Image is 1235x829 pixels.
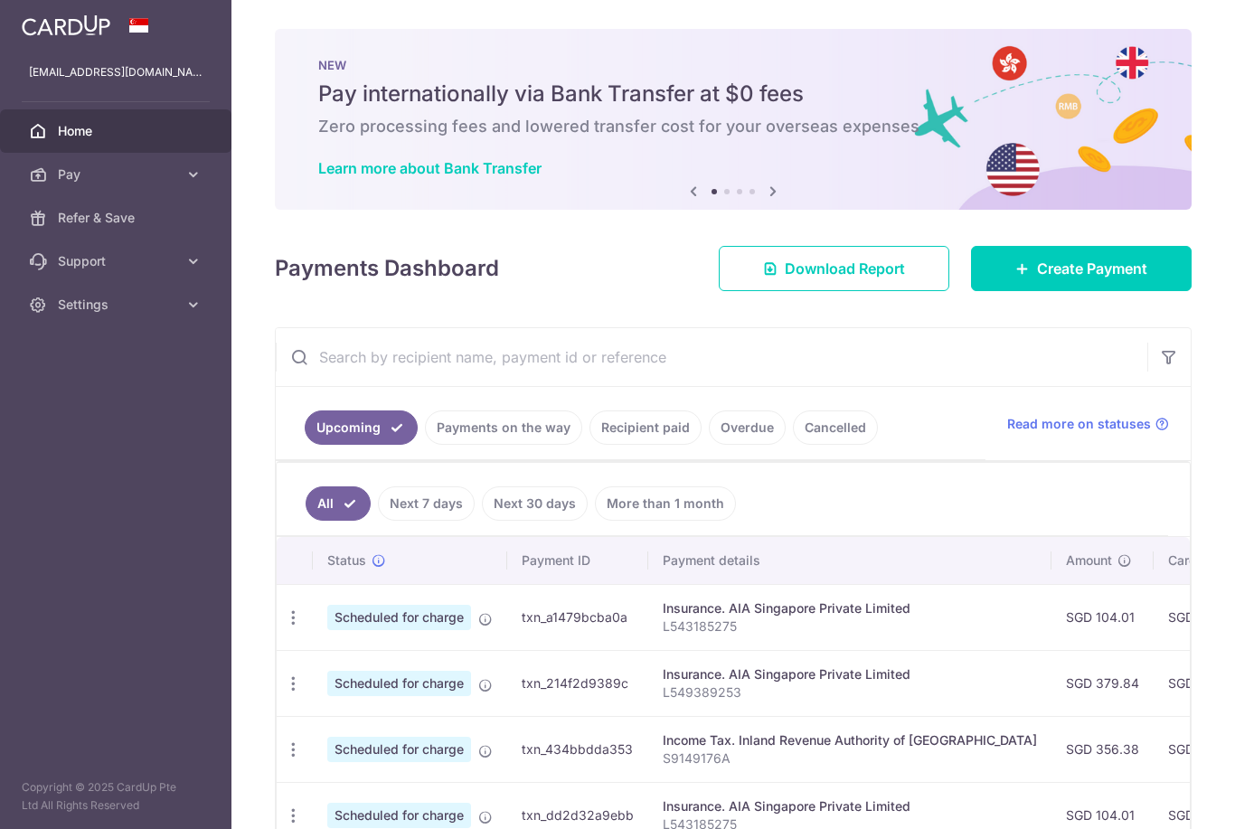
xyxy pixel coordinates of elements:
img: Bank transfer banner [275,29,1192,210]
p: [EMAIL_ADDRESS][DOMAIN_NAME] [29,63,203,81]
td: txn_434bbdda353 [507,716,648,782]
p: S9149176A [663,749,1037,768]
div: Insurance. AIA Singapore Private Limited [663,599,1037,617]
p: L549389253 [663,683,1037,702]
span: Read more on statuses [1007,415,1151,433]
h6: Zero processing fees and lowered transfer cost for your overseas expenses [318,116,1148,137]
span: Scheduled for charge [327,737,471,762]
a: Recipient paid [589,410,702,445]
div: Insurance. AIA Singapore Private Limited [663,797,1037,815]
span: Download Report [785,258,905,279]
span: Pay [58,165,177,184]
div: Insurance. AIA Singapore Private Limited [663,665,1037,683]
a: Learn more about Bank Transfer [318,159,542,177]
th: Payment ID [507,537,648,584]
span: Settings [58,296,177,314]
p: L543185275 [663,617,1037,636]
span: Scheduled for charge [327,671,471,696]
span: Home [58,122,177,140]
a: Read more on statuses [1007,415,1169,433]
span: Support [58,252,177,270]
span: Status [327,551,366,570]
span: Amount [1066,551,1112,570]
td: SGD 379.84 [1051,650,1154,716]
a: Next 30 days [482,486,588,521]
span: Create Payment [1037,258,1147,279]
span: Refer & Save [58,209,177,227]
a: Cancelled [793,410,878,445]
input: Search by recipient name, payment id or reference [276,328,1147,386]
a: Next 7 days [378,486,475,521]
span: Scheduled for charge [327,605,471,630]
a: Payments on the way [425,410,582,445]
a: Create Payment [971,246,1192,291]
a: All [306,486,371,521]
img: CardUp [22,14,110,36]
h4: Payments Dashboard [275,252,499,285]
td: SGD 104.01 [1051,584,1154,650]
span: Scheduled for charge [327,803,471,828]
td: txn_a1479bcba0a [507,584,648,650]
td: SGD 356.38 [1051,716,1154,782]
td: txn_214f2d9389c [507,650,648,716]
a: Overdue [709,410,786,445]
p: NEW [318,58,1148,72]
th: Payment details [648,537,1051,584]
a: Upcoming [305,410,418,445]
a: Download Report [719,246,949,291]
a: More than 1 month [595,486,736,521]
h5: Pay internationally via Bank Transfer at $0 fees [318,80,1148,108]
div: Income Tax. Inland Revenue Authority of [GEOGRAPHIC_DATA] [663,731,1037,749]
